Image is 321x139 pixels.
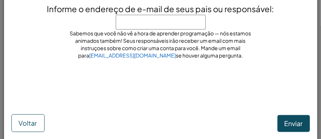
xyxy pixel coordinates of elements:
[47,4,274,14] span: Informe o endereço de e-mail de seus pais ou responsável:
[89,52,176,59] a: [EMAIL_ADDRESS][DOMAIN_NAME]
[70,30,251,59] span: Sabemos que você não vê a hora de aprender programação — nós estamos animados também! Seus respon...
[11,114,45,132] button: Voltar
[285,119,303,128] span: Enviar
[19,119,37,127] span: Voltar
[278,115,310,132] button: Enviar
